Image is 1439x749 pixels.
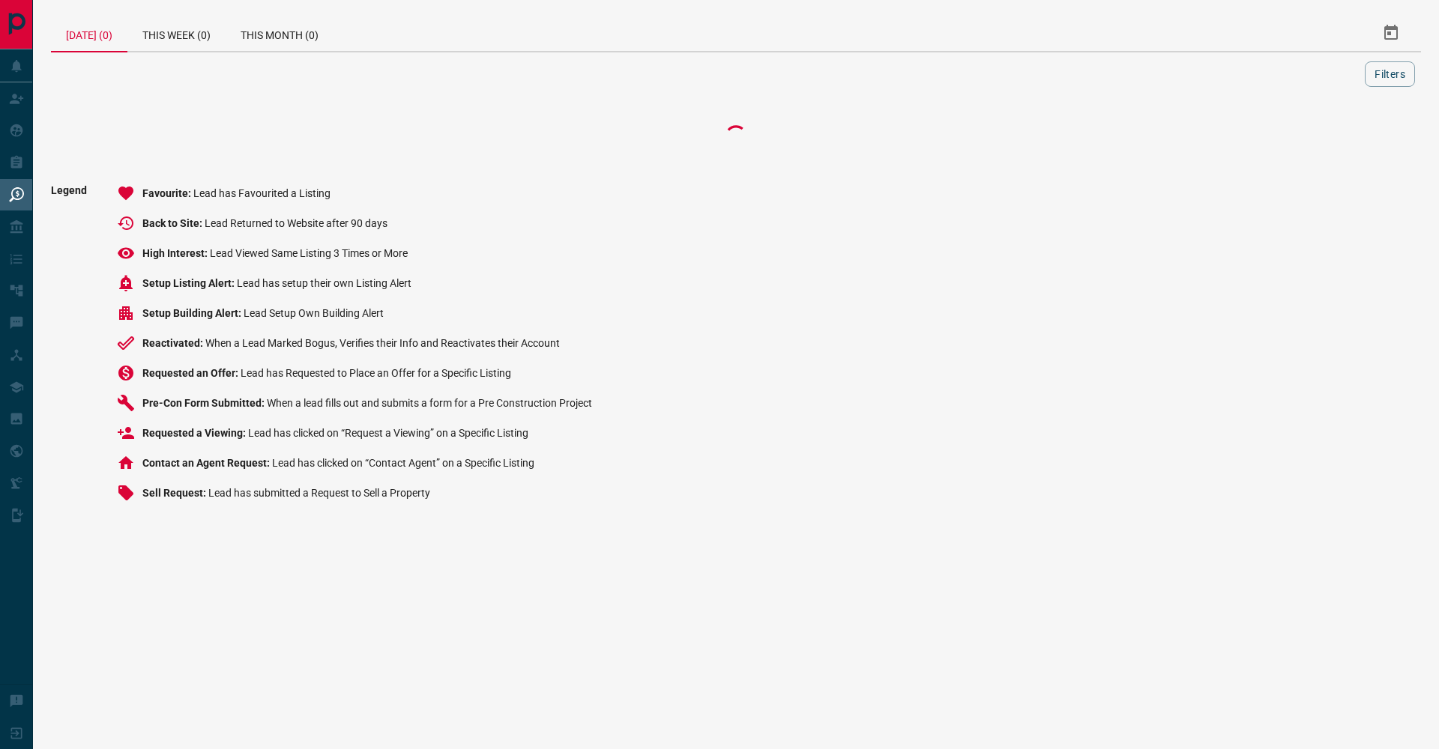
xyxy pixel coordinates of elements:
span: Lead Returned to Website after 90 days [205,217,387,229]
span: Lead has setup their own Listing Alert [237,277,411,289]
div: Loading [661,121,811,151]
span: Contact an Agent Request [142,457,272,469]
span: High Interest [142,247,210,259]
span: Lead has Requested to Place an Offer for a Specific Listing [241,367,511,379]
span: Pre-Con Form Submitted [142,397,267,409]
span: Lead Setup Own Building Alert [244,307,384,319]
span: Setup Building Alert [142,307,244,319]
span: Requested an Offer [142,367,241,379]
span: Setup Listing Alert [142,277,237,289]
div: [DATE] (0) [51,15,127,52]
span: Back to Site [142,217,205,229]
div: This Month (0) [226,15,334,51]
span: Reactivated [142,337,205,349]
span: When a lead fills out and submits a form for a Pre Construction Project [267,397,592,409]
div: This Week (0) [127,15,226,51]
span: Requested a Viewing [142,427,248,439]
span: Sell Request [142,487,208,499]
span: When a Lead Marked Bogus, Verifies their Info and Reactivates their Account [205,337,560,349]
span: Lead has clicked on “Request a Viewing” on a Specific Listing [248,427,528,439]
span: Legend [51,184,87,514]
span: Lead has clicked on “Contact Agent” on a Specific Listing [272,457,534,469]
button: Select Date Range [1373,15,1409,51]
button: Filters [1365,61,1415,87]
span: Lead has submitted a Request to Sell a Property [208,487,430,499]
span: Favourite [142,187,193,199]
span: Lead Viewed Same Listing 3 Times or More [210,247,408,259]
span: Lead has Favourited a Listing [193,187,331,199]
